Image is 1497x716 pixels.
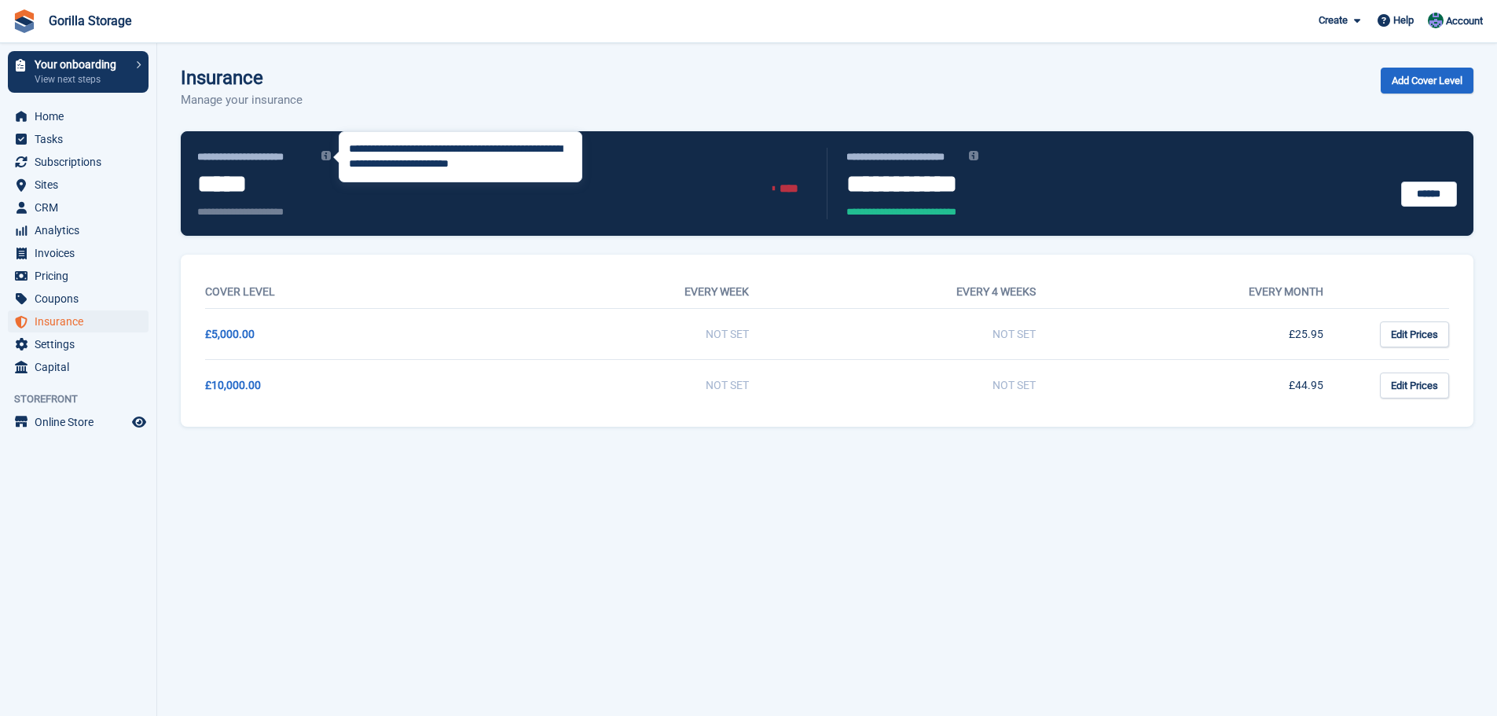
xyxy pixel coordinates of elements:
[8,356,149,378] a: menu
[8,219,149,241] a: menu
[8,151,149,173] a: menu
[8,411,149,433] a: menu
[35,242,129,264] span: Invoices
[35,219,129,241] span: Analytics
[35,128,129,150] span: Tasks
[1067,276,1355,309] th: Every month
[1446,13,1483,29] span: Account
[35,72,128,86] p: View next steps
[1067,360,1355,411] td: £44.95
[35,288,129,310] span: Coupons
[1380,321,1449,347] a: Edit Prices
[181,91,303,109] p: Manage your insurance
[13,9,36,33] img: stora-icon-8386f47178a22dfd0bd8f6a31ec36ba5ce8667c1dd55bd0f319d3a0aa187defe.svg
[780,360,1068,411] td: Not Set
[42,7,138,35] a: Gorilla Storage
[205,379,261,391] a: £10,000.00
[35,310,129,332] span: Insurance
[35,174,129,196] span: Sites
[35,196,129,218] span: CRM
[493,276,780,309] th: Every week
[780,276,1068,309] th: Every 4 weeks
[8,288,149,310] a: menu
[1381,68,1473,94] a: Add Cover Level
[205,328,255,340] a: £5,000.00
[35,356,129,378] span: Capital
[1319,13,1348,28] span: Create
[1380,373,1449,398] a: Edit Prices
[14,391,156,407] span: Storefront
[35,151,129,173] span: Subscriptions
[8,310,149,332] a: menu
[8,265,149,287] a: menu
[321,151,331,160] img: icon-info-grey-7440780725fd019a000dd9b08b2336e03edf1995a4989e88bcd33f0948082b44.svg
[493,309,780,360] td: Not Set
[8,51,149,93] a: Your onboarding View next steps
[35,59,128,70] p: Your onboarding
[780,309,1068,360] td: Not Set
[35,265,129,287] span: Pricing
[130,413,149,431] a: Preview store
[8,105,149,127] a: menu
[8,174,149,196] a: menu
[8,242,149,264] a: menu
[8,196,149,218] a: menu
[493,360,780,411] td: Not Set
[8,333,149,355] a: menu
[205,276,493,309] th: Cover Level
[35,105,129,127] span: Home
[1393,13,1414,28] span: Help
[1428,13,1444,28] img: Leesha Sutherland
[35,411,129,433] span: Online Store
[969,151,978,160] img: icon-info-grey-7440780725fd019a000dd9b08b2336e03edf1995a4989e88bcd33f0948082b44.svg
[8,128,149,150] a: menu
[1067,309,1355,360] td: £25.95
[181,68,303,89] h1: Insurance
[35,333,129,355] span: Settings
